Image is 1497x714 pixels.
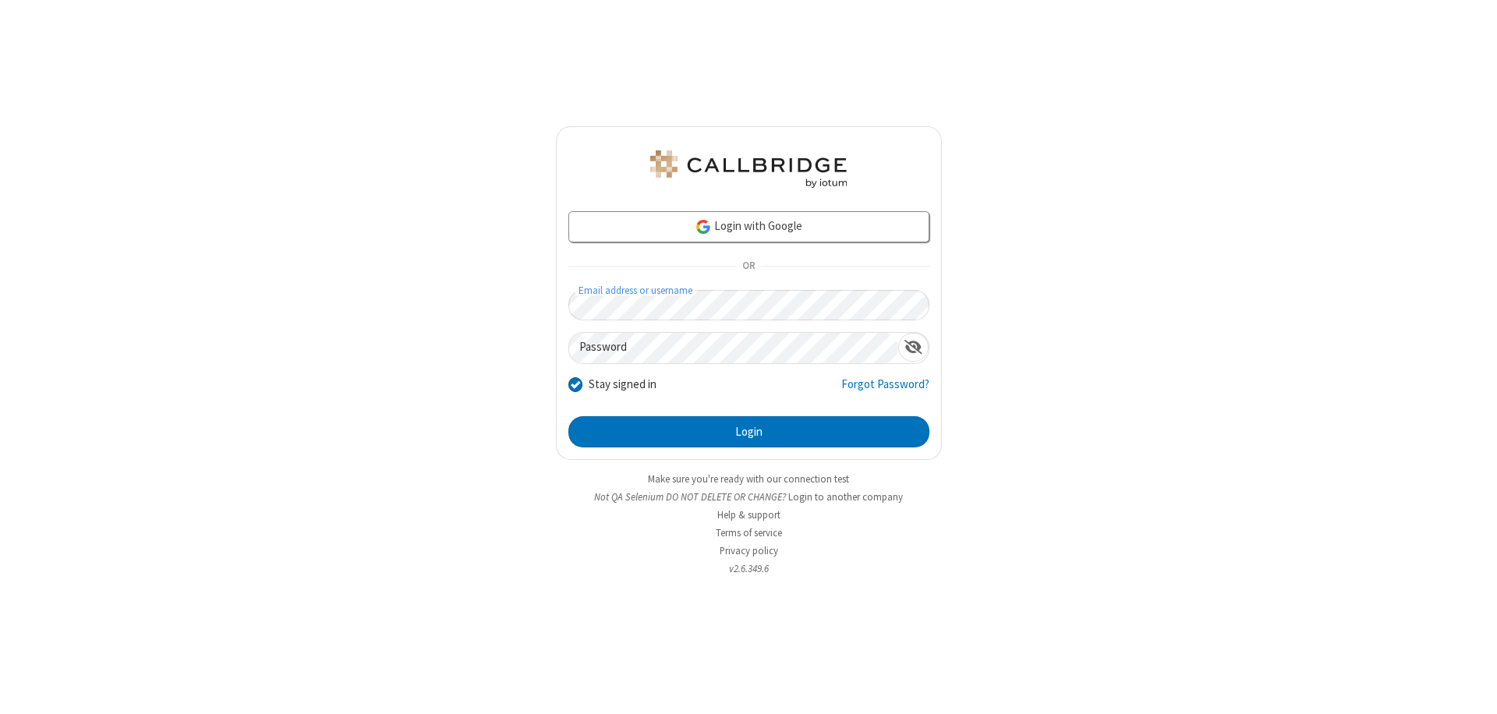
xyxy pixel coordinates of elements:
div: Show password [898,333,929,362]
button: Login [568,416,929,447]
a: Make sure you're ready with our connection test [648,472,849,486]
label: Stay signed in [589,376,656,394]
li: v2.6.349.6 [556,561,942,576]
button: Login to another company [788,490,903,504]
input: Password [569,333,898,363]
a: Login with Google [568,211,929,242]
a: Terms of service [716,526,782,539]
a: Help & support [717,508,780,521]
a: Privacy policy [720,544,778,557]
input: Email address or username [568,290,929,320]
li: Not QA Selenium DO NOT DELETE OR CHANGE? [556,490,942,504]
img: google-icon.png [695,218,712,235]
a: Forgot Password? [841,376,929,405]
span: OR [736,256,761,277]
img: QA Selenium DO NOT DELETE OR CHANGE [647,150,850,188]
